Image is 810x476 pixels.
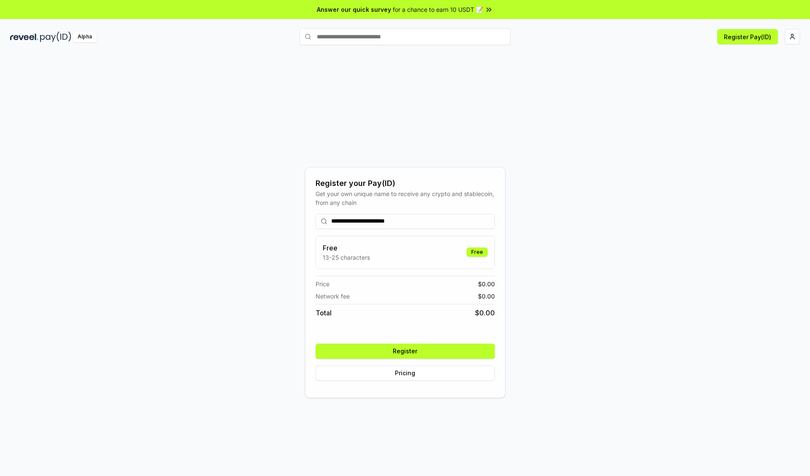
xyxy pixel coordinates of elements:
[317,5,391,14] span: Answer our quick survey
[475,308,495,318] span: $ 0.00
[393,5,483,14] span: for a chance to earn 10 USDT 📝
[316,308,332,318] span: Total
[316,292,350,301] span: Network fee
[316,177,495,189] div: Register your Pay(ID)
[73,32,97,42] div: Alpha
[478,292,495,301] span: $ 0.00
[316,344,495,359] button: Register
[323,243,370,253] h3: Free
[316,280,329,288] span: Price
[10,32,38,42] img: reveel_dark
[478,280,495,288] span: $ 0.00
[717,29,778,44] button: Register Pay(ID)
[40,32,71,42] img: pay_id
[467,247,488,257] div: Free
[316,189,495,207] div: Get your own unique name to receive any crypto and stablecoin, from any chain
[316,366,495,381] button: Pricing
[323,253,370,262] p: 13-25 characters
